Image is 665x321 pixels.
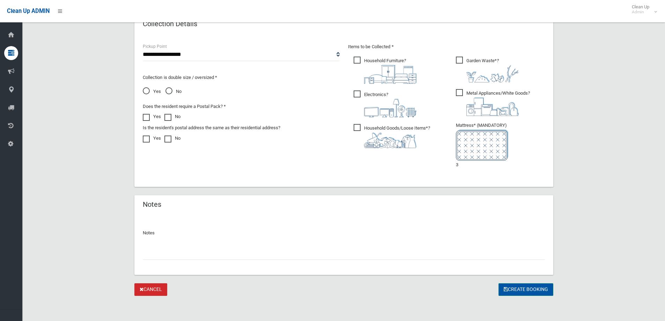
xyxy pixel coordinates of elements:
[143,87,161,96] span: Yes
[164,134,180,143] label: No
[628,4,656,15] span: Clean Up
[456,89,530,116] span: Metal Appliances/White Goods
[364,92,416,117] i: ?
[143,134,161,143] label: Yes
[164,112,180,121] label: No
[466,90,530,116] i: ?
[364,58,416,84] i: ?
[354,90,416,117] span: Electronics
[348,43,545,51] p: Items to be Collected *
[143,124,280,132] label: Is the resident's postal address the same as their residential address?
[165,87,182,96] span: No
[134,17,206,31] header: Collection Details
[466,65,519,82] img: 4fd8a5c772b2c999c83690221e5242e0.png
[632,9,649,15] small: Admin
[364,65,416,84] img: aa9efdbe659d29b613fca23ba79d85cb.png
[143,112,161,121] label: Yes
[364,132,416,148] img: b13cc3517677393f34c0a387616ef184.png
[354,124,430,148] span: Household Goods/Loose Items*
[456,123,545,161] span: Mattress* (MANDATORY)
[143,229,545,237] p: Notes
[364,99,416,117] img: 394712a680b73dbc3d2a6a3a7ffe5a07.png
[466,97,519,116] img: 36c1b0289cb1767239cdd3de9e694f19.png
[143,73,340,82] p: Collection is double size / oversized *
[134,198,170,211] header: Notes
[364,125,430,148] i: ?
[466,58,519,82] i: ?
[498,283,553,296] button: Create Booking
[456,130,508,161] img: e7408bece873d2c1783593a074e5cb2f.png
[7,8,50,14] span: Clean Up ADMIN
[456,121,545,169] li: 3
[134,283,167,296] a: Cancel
[456,57,519,82] span: Garden Waste*
[143,102,226,111] label: Does the resident require a Postal Pack? *
[354,57,416,84] span: Household Furniture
